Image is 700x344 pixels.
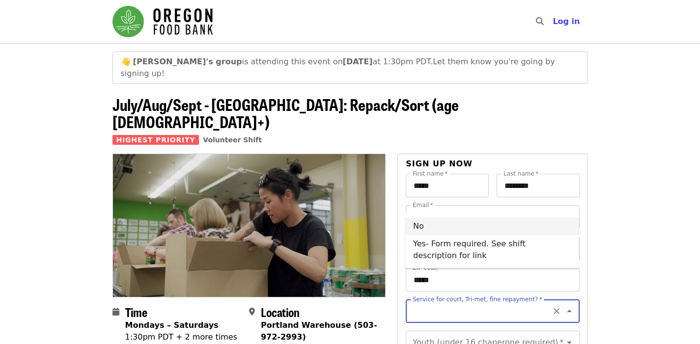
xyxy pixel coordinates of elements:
span: Log in [553,17,580,26]
input: Email [406,205,579,229]
label: Service for court, Tri-met, fine repayment? [413,296,542,302]
span: Time [125,303,147,320]
label: Email [413,202,433,208]
label: Last name [504,171,538,177]
label: First name [413,171,448,177]
i: map-marker-alt icon [249,307,255,317]
i: search icon [536,17,544,26]
button: Close [562,304,576,318]
img: July/Aug/Sept - Portland: Repack/Sort (age 8+) organized by Oregon Food Bank [113,154,386,296]
input: First name [406,174,489,197]
i: calendar icon [112,307,119,317]
span: waving emoji [121,57,131,66]
button: Clear [550,304,563,318]
input: Last name [497,174,580,197]
strong: [DATE] [343,57,373,66]
button: Log in [545,12,588,31]
strong: Mondays – Saturdays [125,320,219,330]
div: 1:30pm PDT + 2 more times [125,331,237,343]
strong: Portland Warehouse (503-972-2993) [261,320,377,342]
li: Yes- Form required. See shift description for link [405,235,579,265]
span: Location [261,303,300,320]
a: Volunteer Shift [203,136,262,144]
li: No [405,217,579,235]
input: Search [550,10,558,33]
img: Oregon Food Bank - Home [112,6,213,37]
span: Highest Priority [112,135,199,145]
input: ZIP code [406,268,579,291]
label: ZIP code [413,265,442,271]
span: July/Aug/Sept - [GEOGRAPHIC_DATA]: Repack/Sort (age [DEMOGRAPHIC_DATA]+) [112,93,459,133]
span: is attending this event on at 1:30pm PDT. [133,57,433,66]
strong: [PERSON_NAME]'s group [133,57,242,66]
span: Sign up now [406,159,473,168]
